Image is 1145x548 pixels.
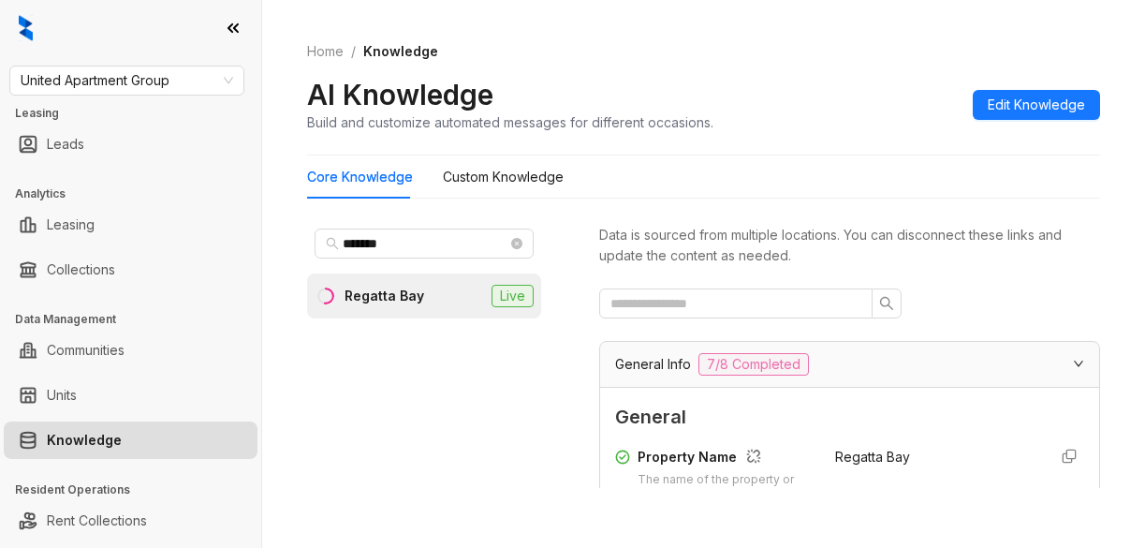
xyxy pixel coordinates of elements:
[1073,358,1084,369] span: expanded
[973,90,1100,120] button: Edit Knowledge
[638,447,813,471] div: Property Name
[47,251,115,289] a: Collections
[4,422,257,459] li: Knowledge
[511,238,522,249] span: close-circle
[15,311,261,328] h3: Data Management
[988,95,1085,115] span: Edit Knowledge
[599,225,1100,266] div: Data is sourced from multiple locations. You can disconnect these links and update the content as...
[698,353,809,376] span: 7/8 Completed
[345,286,424,306] div: Regatta Bay
[19,15,33,41] img: logo
[307,167,413,187] div: Core Knowledge
[4,251,257,289] li: Collections
[638,471,813,507] div: The name of the property or apartment complex.
[47,502,147,540] a: Rent Collections
[443,167,564,187] div: Custom Knowledge
[15,481,261,498] h3: Resident Operations
[835,449,910,465] span: Regatta Bay
[47,126,84,163] a: Leads
[4,502,257,540] li: Rent Collections
[326,237,339,250] span: search
[4,377,257,414] li: Units
[615,354,691,375] span: General Info
[600,342,1099,387] div: General Info7/8 Completed
[879,296,894,311] span: search
[47,332,125,369] a: Communities
[307,112,713,132] div: Build and customize automated messages for different occasions.
[15,105,261,122] h3: Leasing
[303,41,347,62] a: Home
[4,126,257,163] li: Leads
[21,67,233,95] span: United Apartment Group
[363,43,438,59] span: Knowledge
[4,206,257,244] li: Leasing
[47,422,122,459] a: Knowledge
[307,77,493,112] h2: AI Knowledge
[4,332,257,369] li: Communities
[47,377,77,414] a: Units
[15,185,261,202] h3: Analytics
[47,206,95,244] a: Leasing
[351,41,356,62] li: /
[492,285,534,307] span: Live
[615,403,1084,432] span: General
